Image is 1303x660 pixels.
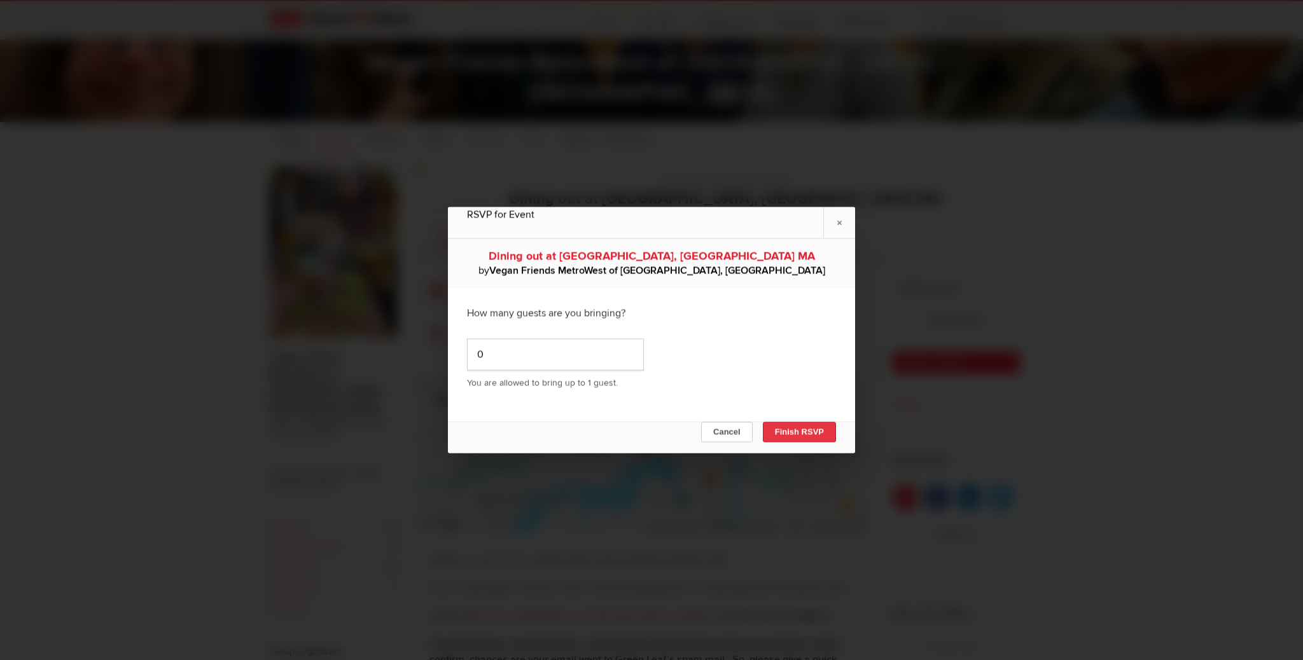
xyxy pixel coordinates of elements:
[467,377,836,390] p: You are allowed to bring up to 1 guest.
[467,207,836,223] div: RSVP for Event
[823,207,855,238] a: ×
[763,422,836,443] button: Finish RSVP
[701,422,753,443] button: Cancel
[489,265,825,277] b: Vegan Friends MetroWest of [GEOGRAPHIC_DATA], [GEOGRAPHIC_DATA]
[467,249,836,264] div: Dining out at [GEOGRAPHIC_DATA], [GEOGRAPHIC_DATA] MA
[467,264,836,278] div: by
[467,298,836,329] div: How many guests are you bringing?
